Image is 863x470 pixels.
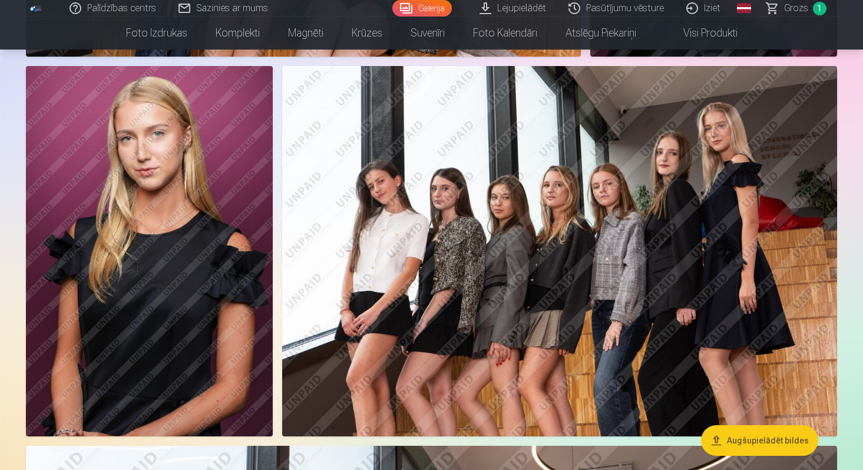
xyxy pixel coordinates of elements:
[784,1,808,15] span: Grozs
[338,17,396,50] a: Krūzes
[201,17,274,50] a: Komplekti
[701,425,818,456] button: Augšupielādēt bildes
[813,2,826,15] span: 1
[650,17,752,50] a: Visi produkti
[551,17,650,50] a: Atslēgu piekariņi
[274,17,338,50] a: Magnēti
[396,17,459,50] a: Suvenīri
[112,17,201,50] a: Foto izdrukas
[30,5,43,12] img: /fa1
[459,17,551,50] a: Foto kalendāri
